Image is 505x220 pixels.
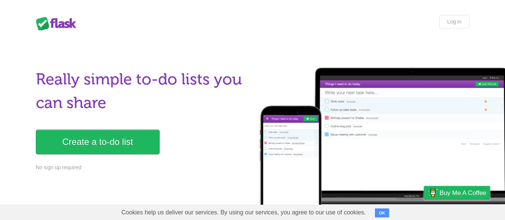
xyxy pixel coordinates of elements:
a: Buy me a coffee [424,186,490,200]
span: Cookies help us deliver our services. By using our services, you agree to our use of cookies. [114,205,373,220]
span: Buy me a coffee [440,186,486,199]
div: Flask Lists [36,17,81,30]
a: Create a to-do list [36,130,160,154]
p: No sign up required [36,164,248,171]
button: OK [375,208,389,217]
img: Buy me a coffee [428,186,438,199]
h1: Really simple to-do lists you can share [36,68,248,115]
a: Log in [439,15,469,28]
